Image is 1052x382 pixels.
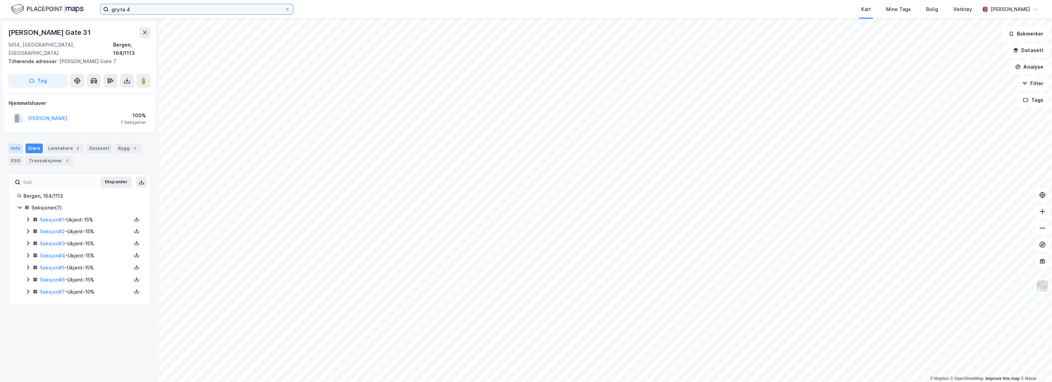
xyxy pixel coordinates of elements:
input: Søk på adresse, matrikkel, gårdeiere, leietakere eller personer [109,4,285,14]
div: - Ukjent - 15% [40,276,131,284]
button: Bokmerker [1003,27,1049,41]
img: Z [1036,280,1049,293]
button: Filter [1016,77,1049,90]
a: Seksjon#5 [40,265,65,271]
button: Tags [1017,93,1049,107]
div: Eiere [26,144,43,153]
div: - Ukjent - 10% [40,288,131,296]
a: Seksjon#3 [40,241,65,246]
div: Verktøy [953,5,972,13]
a: Mapbox [930,376,949,381]
div: - Ukjent - 15% [40,252,131,260]
div: 100% [120,111,146,120]
button: Datasett [1007,43,1049,57]
div: Transaksjoner [26,156,73,166]
div: Kart [861,5,871,13]
div: Bergen, 164/1113 [113,41,150,57]
button: Tag [8,74,68,88]
a: Seksjon#1 [40,217,64,223]
div: Bygg [115,144,141,153]
div: Info [8,144,23,153]
iframe: Chat Widget [1017,349,1052,382]
div: [PERSON_NAME] Gate 7 [8,57,145,66]
div: Seksjoner ( 7 ) [31,204,142,212]
div: Leietakere [46,144,84,153]
a: Seksjon#4 [40,253,65,258]
div: 5014, [GEOGRAPHIC_DATA], [GEOGRAPHIC_DATA] [8,41,113,57]
a: Seksjon#2 [40,228,65,234]
div: ESG [8,156,23,166]
a: OpenStreetMap [950,376,984,381]
div: 2 [74,145,81,152]
button: Analyse [1009,60,1049,74]
div: - Ukjent - 15% [40,227,131,236]
div: [PERSON_NAME] [991,5,1030,13]
div: Mine Tags [886,5,911,13]
a: Seksjon#6 [40,277,65,283]
div: Bolig [926,5,938,13]
div: Hjemmelshaver [9,99,150,107]
div: [PERSON_NAME] Gate 31 [8,27,92,38]
div: Datasett [87,144,112,153]
input: Søk [20,177,96,187]
div: Kontrollprogram for chat [1017,349,1052,382]
span: Tilhørende adresser: [8,58,59,64]
img: logo.f888ab2527a4732fd821a326f86c7f29.svg [11,3,83,15]
div: - Ukjent - 15% [40,264,131,272]
a: Improve this map [985,376,1020,381]
button: Ekspander [100,177,132,188]
div: 1 [63,157,70,164]
div: 1 [131,145,138,152]
div: Bergen, 164/1113 [23,192,142,200]
div: - Ukjent - 15% [40,216,131,224]
div: 7 Seksjoner [120,120,146,125]
div: - Ukjent - 15% [40,239,131,248]
a: Seksjon#7 [40,289,65,295]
